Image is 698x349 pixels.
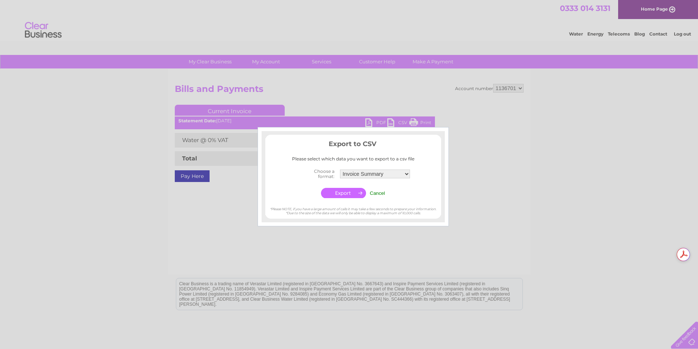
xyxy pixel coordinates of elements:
a: Water [569,31,583,37]
input: Cancel [370,190,385,196]
a: Blog [634,31,645,37]
a: 0333 014 3131 [560,4,610,13]
th: Choose a format: [294,167,338,181]
a: Contact [649,31,667,37]
a: Log out [674,31,691,37]
a: Energy [587,31,603,37]
div: Clear Business is a trading name of Verastar Limited (registered in [GEOGRAPHIC_DATA] No. 3667643... [176,4,522,36]
div: Please select which data you want to export to a csv file [265,156,441,161]
div: *Please NOTE, if you have a large amount of calls it may take a few seconds to prepare your infor... [265,200,441,215]
img: logo.png [25,19,62,41]
h3: Export to CSV [265,139,441,152]
a: Telecoms [608,31,630,37]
